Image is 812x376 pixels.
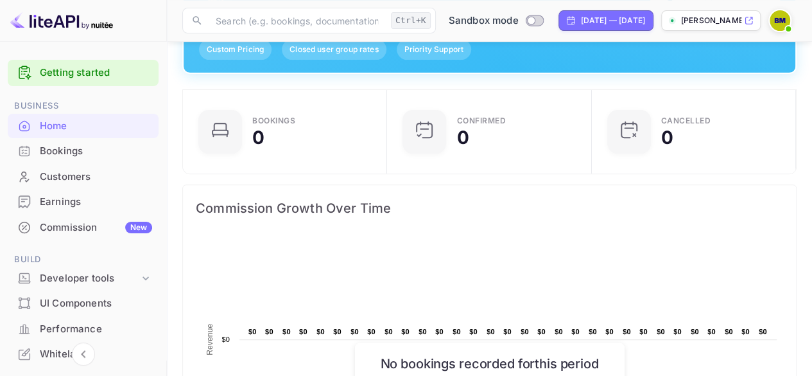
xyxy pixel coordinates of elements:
a: UI Components [8,291,159,315]
text: $0 [589,328,597,336]
button: Collapse navigation [72,343,95,366]
text: Revenue [205,323,214,355]
text: $0 [401,328,410,336]
div: 0 [456,129,469,147]
text: $0 [673,328,682,336]
text: $0 [265,328,273,336]
div: Bookings [40,144,152,159]
text: $0 [453,328,461,336]
text: $0 [623,328,631,336]
text: $0 [333,328,341,336]
div: Developer tools [40,271,139,286]
div: Customers [40,170,152,184]
div: CANCELLED [661,117,711,125]
text: $0 [487,328,495,336]
div: 0 [252,129,264,147]
span: Closed user group rates [282,44,386,55]
text: $0 [639,328,648,336]
a: Earnings [8,190,159,213]
span: Custom Pricing [199,44,272,55]
text: $0 [503,328,512,336]
div: Earnings [40,195,152,210]
text: $0 [741,328,750,336]
div: New [125,222,152,233]
div: 0 [661,129,673,147]
text: $0 [435,328,444,336]
span: Sandbox mode [449,13,519,28]
div: UI Components [40,296,152,311]
text: $0 [469,328,478,336]
div: Home [40,119,152,134]
div: Home [8,114,159,139]
a: Home [8,114,159,138]
text: $0 [282,328,291,336]
div: Performance [40,322,152,337]
div: Developer tools [8,267,159,290]
img: LiteAPI logo [10,10,113,31]
div: Confirmed [456,117,506,125]
div: Whitelabel [40,347,152,362]
img: Brenda Mutevera [770,10,790,31]
a: Customers [8,165,159,188]
text: $0 [537,328,546,336]
div: Getting started [8,60,159,86]
text: $0 [299,328,307,336]
div: [DATE] — [DATE] [581,15,645,26]
a: CommissionNew [8,215,159,239]
text: $0 [367,328,376,336]
text: $0 [691,328,699,336]
text: $0 [221,336,230,343]
a: Performance [8,317,159,341]
text: $0 [384,328,393,336]
text: $0 [555,328,563,336]
a: Getting started [40,66,152,80]
div: Whitelabel [8,342,159,367]
input: Search (e.g. bookings, documentation) [208,8,386,33]
text: $0 [571,328,580,336]
div: Commission [40,220,152,235]
text: $0 [248,328,257,336]
text: $0 [605,328,614,336]
div: Ctrl+K [391,12,431,29]
div: Earnings [8,190,159,215]
text: $0 [657,328,665,336]
text: $0 [725,328,733,336]
text: $0 [521,328,529,336]
div: Customers [8,165,159,190]
a: Bookings [8,139,159,163]
div: Bookings [8,139,159,164]
a: Whitelabel [8,342,159,366]
div: CommissionNew [8,215,159,240]
div: UI Components [8,291,159,316]
text: $0 [759,328,767,336]
div: Switch to Production mode [444,13,548,28]
span: Build [8,253,159,267]
span: Priority Support [397,44,471,55]
text: $0 [316,328,325,336]
h6: No bookings recorded for this period [367,356,611,372]
text: $0 [419,328,427,336]
span: Business [8,99,159,113]
text: $0 [707,328,716,336]
div: Bookings [252,117,295,125]
span: Commission Growth Over Time [196,198,783,219]
div: Performance [8,317,159,342]
text: $0 [350,328,359,336]
p: [PERSON_NAME]-mutevera-lof9i.... [681,15,741,26]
